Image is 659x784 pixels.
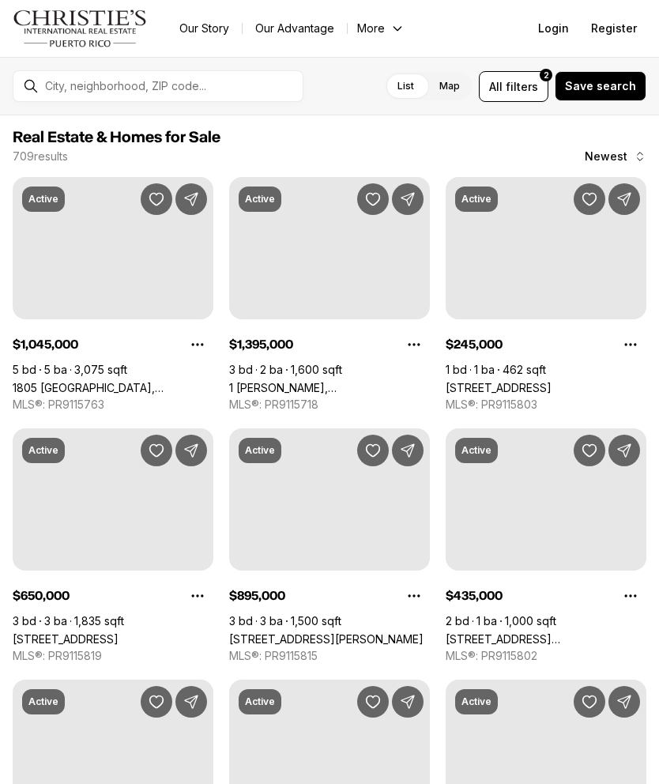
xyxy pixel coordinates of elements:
a: 307 Tetuan St. COND. SOLARIA OLD SAN JUAN #302, OLD SAN JUAN PR, 00901 [446,632,646,646]
button: Save Property: 1520 ASHFORD AVE. #4 [141,686,172,718]
button: Save search [555,71,646,101]
button: Save Property: 1805 CAMELIA [141,183,172,215]
button: Property options [182,580,213,612]
button: Save Property: 1353 AVE PALMA REAL #9B 1 [141,435,172,466]
span: Save search [565,80,636,92]
button: Save Property: 307 Tetuan St. COND. SOLARIA OLD SAN JUAN #302 [574,435,605,466]
button: Save Property: 4123 ISLA VERDE AVE #201 [357,686,389,718]
span: 2 [544,69,549,81]
p: Active [28,444,58,457]
button: Property options [398,329,430,360]
button: Property options [615,580,646,612]
p: Active [461,193,491,205]
span: Login [538,22,569,35]
button: Property options [398,580,430,612]
p: 709 results [13,150,68,163]
img: logo [13,9,148,47]
label: Map [427,72,473,100]
button: Register [582,13,646,44]
button: Save Property: 1 TAFT [357,183,389,215]
p: Active [461,444,491,457]
p: Active [28,695,58,708]
p: Active [461,695,491,708]
p: Active [245,444,275,457]
a: Our Story [167,17,242,40]
button: Newest [575,141,656,172]
button: Save Property: 20 PONCE DE LEON #305 [574,686,605,718]
a: 1 TAFT, SAN JUAN PR, 00911 [229,381,430,394]
button: Login [529,13,578,44]
button: Property options [615,329,646,360]
label: List [385,72,427,100]
p: Active [245,193,275,205]
a: 1353 AVE PALMA REAL #9B 1, GUAYNABO PR, 00969 [13,632,119,646]
button: Save Property: 6471 AVE ISLA VERDE SHL #811 [574,183,605,215]
button: Save Property: 2306 LAUREL STREET #PH A [357,435,389,466]
button: More [348,17,414,40]
span: Newest [585,150,627,163]
a: 2306 LAUREL STREET #PH A, SAN JUAN PR, 00913 [229,632,424,646]
a: Our Advantage [243,17,347,40]
button: Property options [182,329,213,360]
span: All [489,78,503,95]
p: Active [28,193,58,205]
span: Register [591,22,637,35]
button: Allfilters2 [479,71,548,102]
p: Active [245,695,275,708]
span: Real Estate & Homes for Sale [13,130,220,145]
span: filters [506,78,538,95]
a: 1805 CAMELIA, SAN JUAN PR, 00927 [13,381,213,394]
a: 6471 AVE ISLA VERDE SHL #811, CAROLINA PR, 00979 [446,381,552,394]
